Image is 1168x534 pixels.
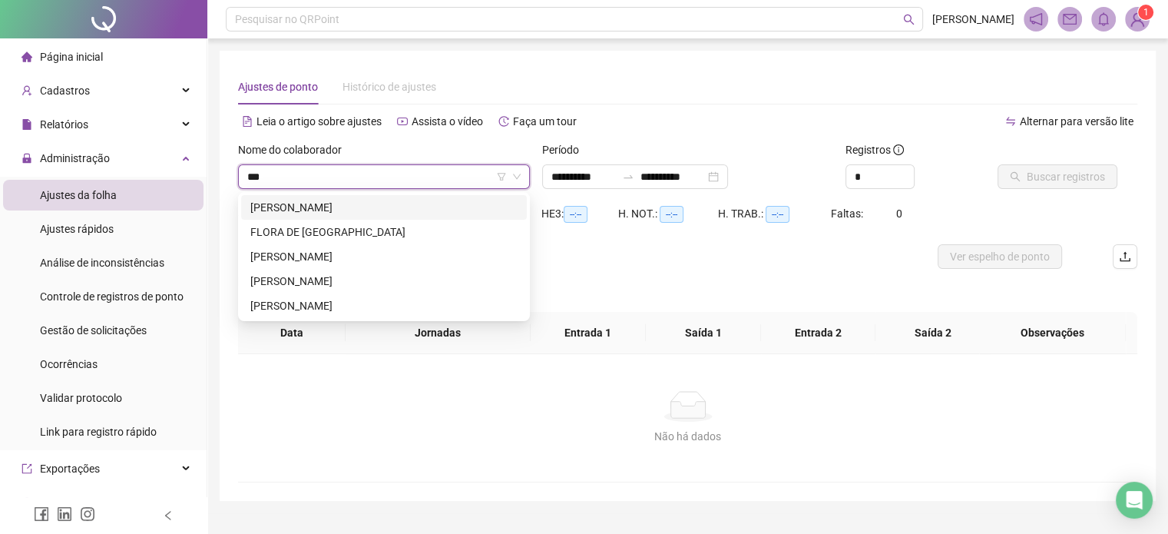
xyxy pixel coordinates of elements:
span: Ocorrências [40,358,98,370]
span: swap [1005,116,1016,127]
span: Controle de registros de ponto [40,290,184,303]
div: H. TRAB.: [718,205,830,223]
span: facebook [34,506,49,522]
span: instagram [80,506,95,522]
span: Link para registro rápido [40,426,157,438]
div: ISMAEL RIBEIRO DOS SANTOS LIMA [241,269,527,294]
span: 0 [896,207,902,220]
span: file-text [242,116,253,127]
div: FLORA DE SANTA ISABEL [241,220,527,244]
span: swap-right [622,171,634,183]
span: Cadastros [40,85,90,97]
div: FLORA DE [GEOGRAPHIC_DATA] [250,224,518,240]
span: search [903,14,915,25]
div: GISELLE DA SILVA MAGALHAES [241,244,527,269]
th: Saída 1 [646,312,761,354]
span: --:-- [564,206,587,223]
span: filter [497,172,506,181]
div: LAILA CRISTINA MULER ALVES PEREIRA [241,294,527,318]
span: Registros [845,141,904,158]
span: down [512,172,521,181]
span: upload [1119,250,1131,263]
label: Período [542,141,589,158]
span: [PERSON_NAME] [932,11,1014,28]
span: Assista o vídeo [412,115,483,128]
span: to [622,171,634,183]
label: Nome do colaborador [238,141,352,158]
span: Análise de inconsistências [40,257,164,269]
th: Data [238,312,346,354]
button: Ver espelho de ponto [938,244,1062,269]
span: mail [1063,12,1077,26]
span: --:-- [660,206,683,223]
div: [PERSON_NAME] [250,248,518,265]
span: Observações [992,324,1114,341]
span: Ajustes rápidos [40,223,114,235]
span: Exportações [40,463,100,475]
span: youtube [397,116,408,127]
span: left [163,510,174,521]
span: Administração [40,152,110,164]
div: H. NOT.: [618,205,718,223]
span: Alternar para versão lite [1020,115,1133,128]
div: HE 3: [541,205,618,223]
button: Buscar registros [998,164,1117,189]
span: user-add [22,85,32,96]
div: Open Intercom Messenger [1116,482,1153,519]
span: Ajustes da folha [40,189,117,201]
div: [PERSON_NAME] [250,297,518,314]
span: info-circle [893,144,904,155]
div: [PERSON_NAME] [250,199,518,216]
span: Relatórios [40,118,88,131]
span: Faça um tour [513,115,577,128]
span: Validar protocolo [40,392,122,404]
span: history [498,116,509,127]
div: [PERSON_NAME] [250,273,518,290]
th: Observações [980,312,1127,354]
span: Leia o artigo sobre ajustes [256,115,382,128]
div: DENIS DE SOUSA VIEIRA [241,195,527,220]
span: Integrações [40,496,97,509]
span: notification [1029,12,1043,26]
span: Gestão de solicitações [40,324,147,337]
sup: Atualize o seu contato no menu Meus Dados [1138,5,1153,20]
span: bell [1097,12,1110,26]
div: Não há dados [256,428,1119,445]
span: 1 [1143,7,1149,18]
span: lock [22,153,32,164]
span: Histórico de ajustes [342,81,436,93]
span: Faltas: [831,207,865,220]
span: file [22,119,32,130]
span: Ajustes de ponto [238,81,318,93]
span: Página inicial [40,51,103,63]
th: Jornadas [346,312,531,354]
th: Saída 2 [875,312,991,354]
span: linkedin [57,506,72,522]
th: Entrada 2 [761,312,876,354]
th: Entrada 1 [531,312,646,354]
img: 64802 [1126,8,1149,31]
span: --:-- [766,206,789,223]
span: home [22,51,32,62]
span: export [22,463,32,474]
